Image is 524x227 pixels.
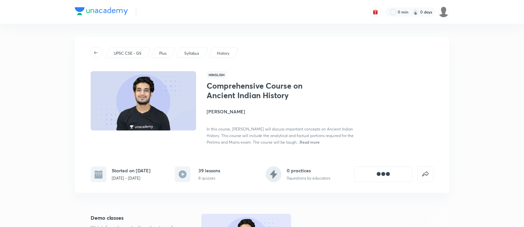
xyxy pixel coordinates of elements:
[158,50,168,56] a: Plus
[198,167,220,174] h6: 39 lessons
[90,71,197,131] img: Thumbnail
[412,9,419,15] img: streak
[112,167,151,174] h6: Started on [DATE]
[287,175,330,181] p: 0 questions by educators
[207,127,354,145] span: In this course, [PERSON_NAME] will discuss important concepts on Ancient Indian History. This cou...
[207,81,314,100] h1: Comprehensive Course on Ancient Indian History
[114,50,141,56] p: UPSC CSE - GS
[438,6,449,17] img: Piali K
[300,139,320,145] span: Read more
[372,9,378,15] img: avatar
[183,50,200,56] a: Syllabus
[75,7,128,17] a: Company Logo
[418,166,433,182] button: false
[198,175,220,181] p: 8 quizzes
[370,7,381,17] button: avatar
[354,166,412,182] button: [object Object]
[184,50,199,56] p: Syllabus
[217,50,229,56] p: History
[91,214,180,222] h5: Demo classes
[216,50,231,56] a: History
[75,7,128,15] img: Company Logo
[287,167,330,174] h6: 0 practices
[159,50,166,56] p: Plus
[207,108,354,115] h4: [PERSON_NAME]
[113,50,143,56] a: UPSC CSE - GS
[207,71,226,78] span: Hinglish
[112,175,151,181] p: [DATE] - [DATE]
